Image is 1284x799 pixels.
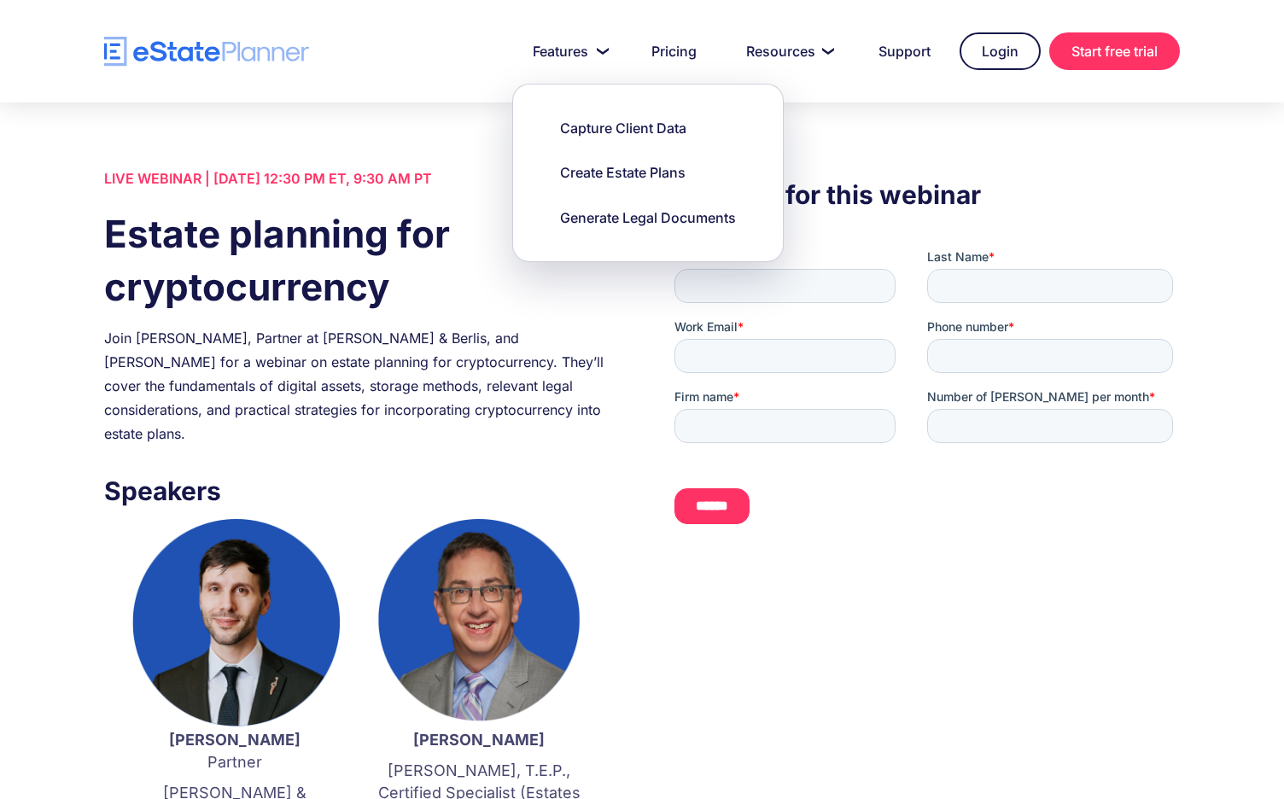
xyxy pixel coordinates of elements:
[104,326,610,446] div: Join [PERSON_NAME], Partner at [PERSON_NAME] & Berlis, and [PERSON_NAME] for a webinar on estate ...
[1049,32,1180,70] a: Start free trial
[104,207,610,313] h1: Estate planning for cryptocurrency
[631,34,717,68] a: Pricing
[130,729,340,773] p: Partner
[560,163,686,182] div: Create Estate Plans
[539,110,708,146] a: Capture Client Data
[512,34,622,68] a: Features
[104,471,610,510] h3: Speakers
[674,248,1180,539] iframe: Form 0
[858,34,951,68] a: Support
[726,34,849,68] a: Resources
[104,37,309,67] a: home
[169,731,301,749] strong: [PERSON_NAME]
[560,208,736,227] div: Generate Legal Documents
[104,166,610,190] div: LIVE WEBINAR | [DATE] 12:30 PM ET, 9:30 AM PT
[539,200,757,236] a: Generate Legal Documents
[413,731,545,749] strong: [PERSON_NAME]
[674,175,1180,214] h3: Register for this webinar
[960,32,1041,70] a: Login
[539,155,707,190] a: Create Estate Plans
[560,119,686,137] div: Capture Client Data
